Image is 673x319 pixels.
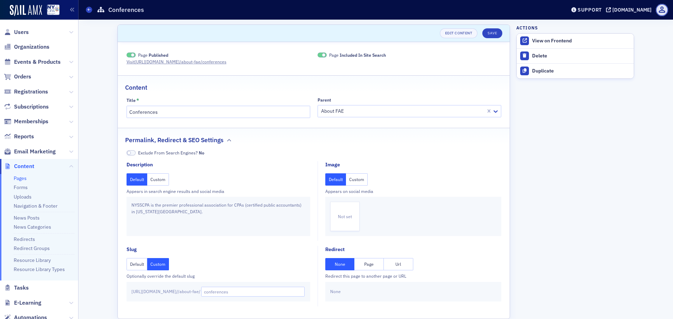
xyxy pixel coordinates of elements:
span: Content [14,162,34,170]
span: Tasks [14,284,29,292]
a: Redirect Groups [14,245,50,251]
span: Users [14,28,29,36]
a: Content [4,162,34,170]
span: Memberships [14,118,48,125]
div: None [325,282,501,301]
button: Custom [147,173,169,186]
button: Duplicate [517,63,634,78]
div: Appears on social media [325,188,501,194]
a: Redirects [14,236,35,242]
a: Forms [14,184,28,190]
a: Memberships [4,118,48,125]
h2: Permalink, Redirect & SEO Settings [125,136,224,145]
button: Delete [517,49,634,63]
span: Page [329,52,386,58]
div: Appears in search engine results and social media [127,188,310,194]
span: No [127,150,136,155]
span: Profile [656,4,668,16]
div: Slug [127,246,137,253]
div: [DOMAIN_NAME] [612,7,652,13]
button: Page [354,258,384,270]
button: Url [384,258,413,270]
button: Default [127,258,148,270]
a: Events & Products [4,58,61,66]
a: Edit Content [440,28,477,38]
a: News Categories [14,224,51,230]
img: SailAMX [47,5,60,15]
button: None [325,258,355,270]
span: Exclude From Search Engines? [138,150,204,156]
span: Registrations [14,88,48,96]
button: Default [127,173,148,186]
span: Orders [14,73,31,81]
span: Included In Site Search [318,53,327,58]
div: Not set [330,202,360,231]
a: Users [4,28,29,36]
a: Pages [14,175,27,181]
a: Visit[URL][DOMAIN_NAME]/about-fae/conferences [127,58,233,65]
div: Parent [318,97,331,103]
a: View Homepage [42,5,60,16]
a: Navigation & Footer [14,203,57,209]
a: Subscriptions [4,103,49,111]
span: Email Marketing [14,148,56,155]
div: Support [578,7,602,13]
div: Redirect [325,246,345,253]
h4: Actions [516,25,538,31]
div: Redirect this page to another page or URL [325,273,501,279]
span: Published [149,52,168,58]
span: E-Learning [14,299,41,307]
a: News Posts [14,215,40,221]
span: Page [138,52,168,58]
div: Description [127,161,153,168]
div: Optionally override the default slug [127,273,310,279]
a: Registrations [4,88,48,96]
span: No [199,150,204,155]
abbr: This field is required [136,97,139,104]
a: Resource Library [14,257,51,263]
button: Custom [147,258,169,270]
button: Default [325,173,346,186]
div: Duplicate [532,68,630,74]
h2: Content [125,83,147,92]
div: NYSSCPA is the premier professional association for CPAs (certified public accountants) in [US_ST... [127,197,310,236]
a: Resource Library Types [14,266,65,272]
a: Uploads [14,194,32,200]
span: Organizations [14,43,49,51]
h1: Conferences [108,6,144,14]
div: Image [325,161,340,168]
span: Included In Site Search [340,52,386,58]
div: View on Frontend [532,38,630,44]
span: Subscriptions [14,103,49,111]
span: Reports [14,133,34,140]
button: Custom [346,173,368,186]
a: Reports [4,133,34,140]
span: [URL][DOMAIN_NAME] / /about-fae/ [131,288,200,294]
div: Title [127,98,136,103]
img: SailAMX [10,5,42,16]
a: Email Marketing [4,148,56,155]
span: Published [127,53,136,58]
span: Events & Products [14,58,61,66]
button: Save [482,28,502,38]
button: [DOMAIN_NAME] [606,7,654,12]
a: E-Learning [4,299,41,307]
div: Delete [532,53,630,59]
a: Organizations [4,43,49,51]
a: Tasks [4,284,29,292]
a: Orders [4,73,31,81]
a: View on Frontend [517,34,634,48]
